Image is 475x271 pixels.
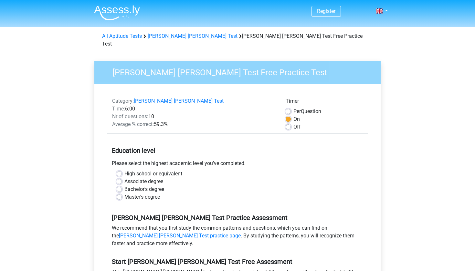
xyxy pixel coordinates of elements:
[293,115,300,123] label: On
[107,160,368,170] div: Please select the highest academic level you’ve completed.
[124,170,182,178] label: High school or equivalent
[94,5,140,20] img: Assessly
[112,214,363,222] h5: [PERSON_NAME] [PERSON_NAME] Test Practice Assessment
[124,193,160,201] label: Master's degree
[105,65,376,78] h3: [PERSON_NAME] [PERSON_NAME] Test Free Practice Test
[148,33,238,39] a: [PERSON_NAME] [PERSON_NAME] Test
[112,121,154,127] span: Average % correct:
[112,106,125,112] span: Time:
[293,123,301,131] label: Off
[112,98,134,104] span: Category:
[124,178,163,185] label: Associate degree
[317,8,335,14] a: Register
[107,224,368,250] div: We recommend that you first study the common patterns and questions, which you can find on the . ...
[293,108,321,115] label: Question
[107,105,281,113] div: 6:00
[112,113,148,120] span: Nr of questions:
[112,258,363,266] h5: Start [PERSON_NAME] [PERSON_NAME] Test Free Assessment
[293,108,301,114] span: Per
[100,32,375,48] div: [PERSON_NAME] [PERSON_NAME] Test Free Practice Test
[107,120,281,128] div: 59.3%
[102,33,142,39] a: All Aptitude Tests
[119,233,241,239] a: [PERSON_NAME] [PERSON_NAME] Test practice page
[134,98,224,104] a: [PERSON_NAME] [PERSON_NAME] Test
[112,144,363,157] h5: Education level
[124,185,164,193] label: Bachelor's degree
[107,113,281,120] div: 10
[286,97,363,108] div: Timer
